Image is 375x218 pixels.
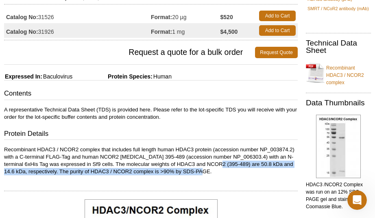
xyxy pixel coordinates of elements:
td: 20 µg [151,9,220,23]
img: Recombinant HDAC3 / NCOR2 Complex gel. [316,115,361,178]
h3: Contents [4,89,298,100]
a: Add to Cart [259,11,296,21]
td: 31926 [4,23,151,38]
strong: Catalog No: [6,28,38,35]
td: 31526 [4,9,151,23]
a: Recombinant HDAC3 / NCOR2 complex [306,59,371,86]
p: Recombinant HDAC3 / NCOR2 complex that includes full length human HDAC3 protein (accession number... [4,146,298,175]
h2: Technical Data Sheet [306,39,371,54]
a: Request Quote [255,47,298,58]
h2: Data Thumbnails [306,99,371,107]
span: Protein Species: [74,73,153,80]
strong: Format: [151,28,172,35]
p: A representative Technical Data Sheet (TDS) is provided here. Please refer to the lot-specific TD... [4,106,298,121]
span: Baculovirus [42,73,72,80]
iframe: Intercom live chat [347,190,367,210]
a: SMRT / NCoR2 antibody (mAb) [307,5,369,12]
span: Human [153,73,172,80]
a: Add to Cart [259,25,296,36]
h3: Protein Details [4,129,298,140]
strong: Format: [151,13,172,21]
span: Expressed In: [4,73,42,80]
p: HDAC3 /NCOR2 Complex was run on an 12% SDS-PAGE gel and stained with Coomassie Blue. [306,181,371,210]
strong: Catalog No: [6,13,38,21]
span: Request a quote for a bulk order [4,47,255,58]
strong: $520 [220,13,233,21]
strong: $4,500 [220,28,238,35]
td: 1 mg [151,23,220,38]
